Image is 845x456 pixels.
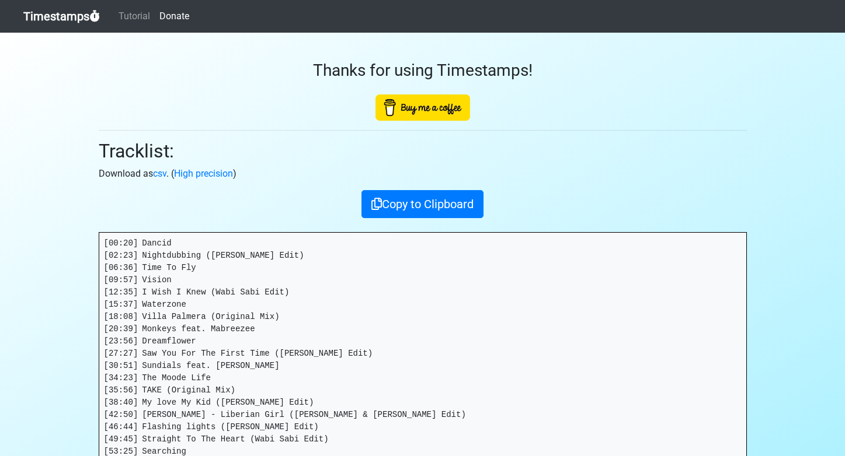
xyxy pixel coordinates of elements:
[23,5,100,28] a: Timestamps
[99,140,747,162] h2: Tracklist:
[114,5,155,28] a: Tutorial
[153,168,166,179] a: csv
[361,190,484,218] button: Copy to Clipboard
[155,5,194,28] a: Donate
[174,168,233,179] a: High precision
[99,167,747,181] p: Download as . ( )
[99,61,747,80] h3: Thanks for using Timestamps!
[375,94,470,121] img: Buy Me A Coffee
